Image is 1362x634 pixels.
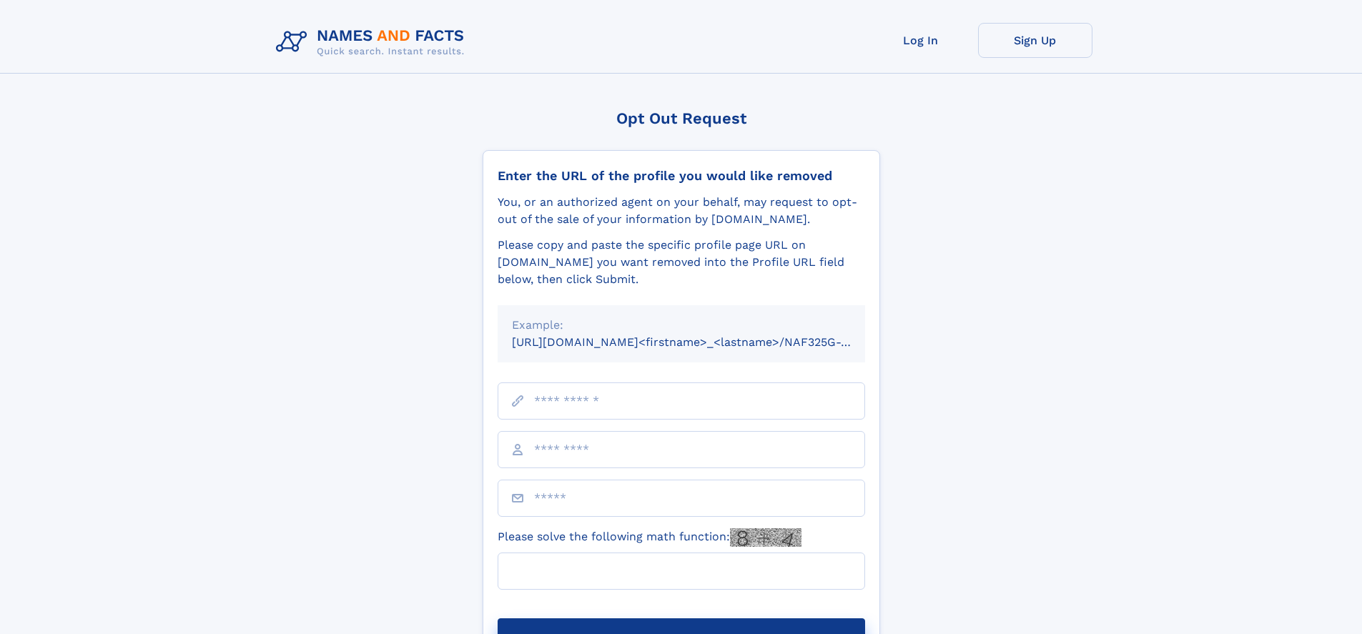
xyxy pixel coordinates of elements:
[512,317,851,334] div: Example:
[498,168,865,184] div: Enter the URL of the profile you would like removed
[864,23,978,58] a: Log In
[498,194,865,228] div: You, or an authorized agent on your behalf, may request to opt-out of the sale of your informatio...
[498,237,865,288] div: Please copy and paste the specific profile page URL on [DOMAIN_NAME] you want removed into the Pr...
[483,109,880,127] div: Opt Out Request
[498,528,801,547] label: Please solve the following math function:
[512,335,892,349] small: [URL][DOMAIN_NAME]<firstname>_<lastname>/NAF325G-xxxxxxxx
[270,23,476,61] img: Logo Names and Facts
[978,23,1092,58] a: Sign Up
